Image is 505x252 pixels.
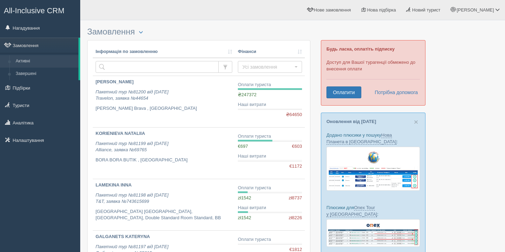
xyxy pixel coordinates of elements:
[414,118,418,126] span: ×
[289,195,302,201] span: zł8737
[238,61,302,73] button: Усі замовлення
[13,55,78,68] a: Активні
[96,89,168,101] i: Пакетний тур №81200 від [DATE] Travelon, заявка №44654
[242,63,293,70] span: Усі замовлення
[367,7,396,13] span: Нова підбірка
[238,101,302,108] div: Наші витрати
[238,48,302,55] a: Фінанси
[238,133,302,140] div: Оплати туриста
[96,157,232,163] p: BORA BORA BUTIK , [GEOGRAPHIC_DATA]
[96,61,219,73] input: Пошук за номером замовлення, ПІБ або паспортом туриста
[321,40,425,106] div: Доступ для Вашої турагенції обмежено до внесення оплати
[292,143,302,150] span: €603
[87,27,310,37] h3: Замовлення
[96,234,150,239] b: GALGANETS KATERYNA
[412,7,440,13] span: Новий турист
[238,153,302,160] div: Наші витрати
[96,141,168,153] i: Пакетний тур №81199 від [DATE] Alliance, заявка №69765
[238,236,302,243] div: Оплати туриста
[457,7,494,13] span: [PERSON_NAME]
[238,185,302,191] div: Оплати туриста
[289,163,302,170] span: €1172
[238,205,302,211] div: Наші витрати
[238,215,251,220] span: zł1542
[326,132,397,145] a: Нова Планета в [GEOGRAPHIC_DATA]
[93,76,235,127] a: [PERSON_NAME] Пакетний тур №81200 від [DATE]Travelon, заявка №44654 [PERSON_NAME] Brava , [GEOGRA...
[96,182,132,188] b: LAMEKINA INNA
[326,205,377,217] a: Onex Tour у [GEOGRAPHIC_DATA]
[326,119,376,124] a: Оновлення від [DATE]
[238,92,256,97] span: ₴247372
[96,131,145,136] b: KORIENIEVA NATALIIA
[238,195,251,200] span: zł1542
[4,6,65,15] span: All-Inclusive CRM
[326,132,420,145] p: Додано плюсики у пошуку :
[238,144,248,149] span: €697
[96,192,168,204] i: Пакетний тур №81198 від [DATE] T&T, заявка №743615699
[96,79,134,84] b: [PERSON_NAME]
[326,147,420,191] img: new-planet-%D0%BF%D1%96%D0%B4%D0%B1%D1%96%D1%80%D0%BA%D0%B0-%D1%81%D1%80%D0%BC-%D0%B4%D0%BB%D1%8F...
[96,208,232,221] p: [GEOGRAPHIC_DATA] [GEOGRAPHIC_DATA], [GEOGRAPHIC_DATA], Double Standard Room Standard, BB
[326,204,420,217] p: Плюсики для :
[93,128,235,179] a: KORIENIEVA NATALIIA Пакетний тур №81199 від [DATE]Alliance, заявка №69765 BORA BORA BUTIK , [GEOG...
[370,86,418,98] a: Потрібна допомога
[286,112,302,118] span: ₴64650
[314,7,351,13] span: Нове замовлення
[289,215,302,221] span: zł8226
[238,82,302,88] div: Оплати туриста
[326,219,420,247] img: onex-tour-proposal-crm-for-travel-agency.png
[326,86,361,98] a: Оплатити
[0,0,80,20] a: All-Inclusive CRM
[414,118,418,125] button: Close
[93,179,235,230] a: LAMEKINA INNA Пакетний тур №81198 від [DATE]T&T, заявка №743615699 [GEOGRAPHIC_DATA] [GEOGRAPHIC_...
[96,48,232,55] a: Інформація по замовленню
[13,68,78,80] a: Завершені
[96,105,232,112] p: [PERSON_NAME] Brava , [GEOGRAPHIC_DATA]
[326,46,394,52] b: Будь ласка, оплатіть підписку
